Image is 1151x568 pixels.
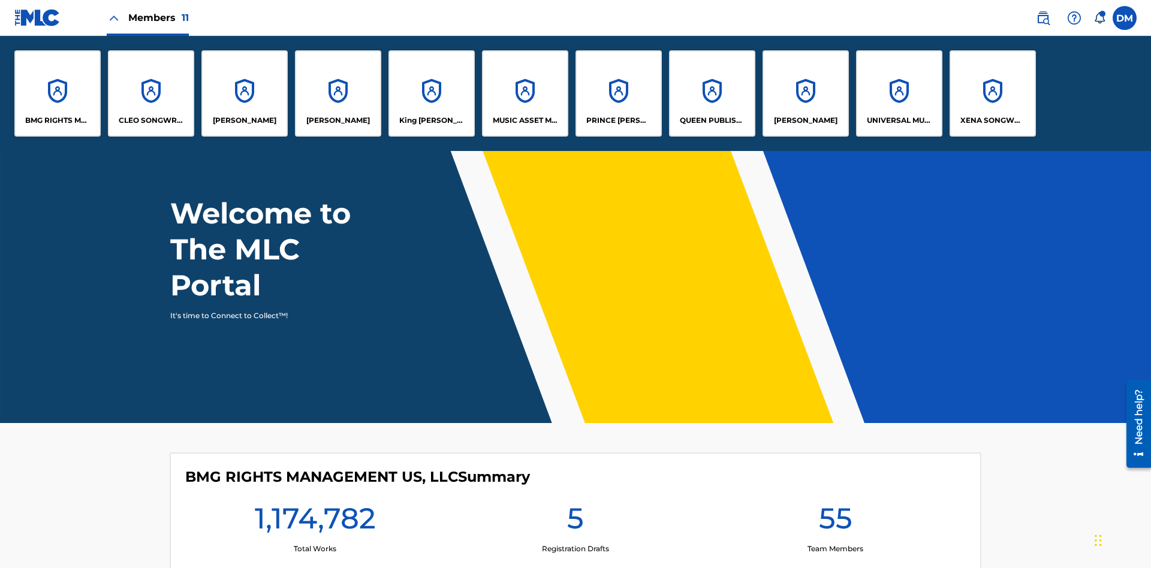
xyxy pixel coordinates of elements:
h1: 55 [819,500,852,543]
p: RONALD MCTESTERSON [774,115,837,126]
p: BMG RIGHTS MANAGEMENT US, LLC [25,115,91,126]
a: Accounts[PERSON_NAME] [201,50,288,137]
p: ELVIS COSTELLO [213,115,276,126]
div: Notifications [1093,12,1105,24]
a: AccountsXENA SONGWRITER [950,50,1036,137]
h1: 1,174,782 [255,500,376,543]
p: CLEO SONGWRITER [119,115,184,126]
a: AccountsBMG RIGHTS MANAGEMENT US, LLC [14,50,101,137]
a: AccountsCLEO SONGWRITER [108,50,194,137]
a: AccountsKing [PERSON_NAME] [388,50,475,137]
p: XENA SONGWRITER [960,115,1026,126]
p: King McTesterson [399,115,465,126]
a: Accounts[PERSON_NAME] [295,50,381,137]
a: AccountsPRINCE [PERSON_NAME] [575,50,662,137]
iframe: Chat Widget [1091,510,1151,568]
a: Accounts[PERSON_NAME] [763,50,849,137]
div: Drag [1095,522,1102,558]
img: MLC Logo [14,9,61,26]
div: User Menu [1113,6,1137,30]
p: Registration Drafts [542,543,609,554]
p: QUEEN PUBLISHA [680,115,745,126]
a: AccountsMUSIC ASSET MANAGEMENT (MAM) [482,50,568,137]
div: Help [1062,6,1086,30]
p: EYAMA MCSINGER [306,115,370,126]
span: 11 [182,12,189,23]
a: Public Search [1031,6,1055,30]
p: It's time to Connect to Collect™! [170,310,378,321]
p: Total Works [294,543,336,554]
img: help [1067,11,1081,25]
p: Team Members [807,543,863,554]
h1: 5 [567,500,584,543]
p: UNIVERSAL MUSIC PUB GROUP [867,115,932,126]
p: PRINCE MCTESTERSON [586,115,652,126]
p: MUSIC ASSET MANAGEMENT (MAM) [493,115,558,126]
img: search [1036,11,1050,25]
a: AccountsQUEEN PUBLISHA [669,50,755,137]
img: Close [107,11,121,25]
iframe: Resource Center [1117,376,1151,474]
h4: BMG RIGHTS MANAGEMENT US, LLC [185,468,530,486]
a: AccountsUNIVERSAL MUSIC PUB GROUP [856,50,942,137]
h1: Welcome to The MLC Portal [170,195,394,303]
span: Members [128,11,189,25]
